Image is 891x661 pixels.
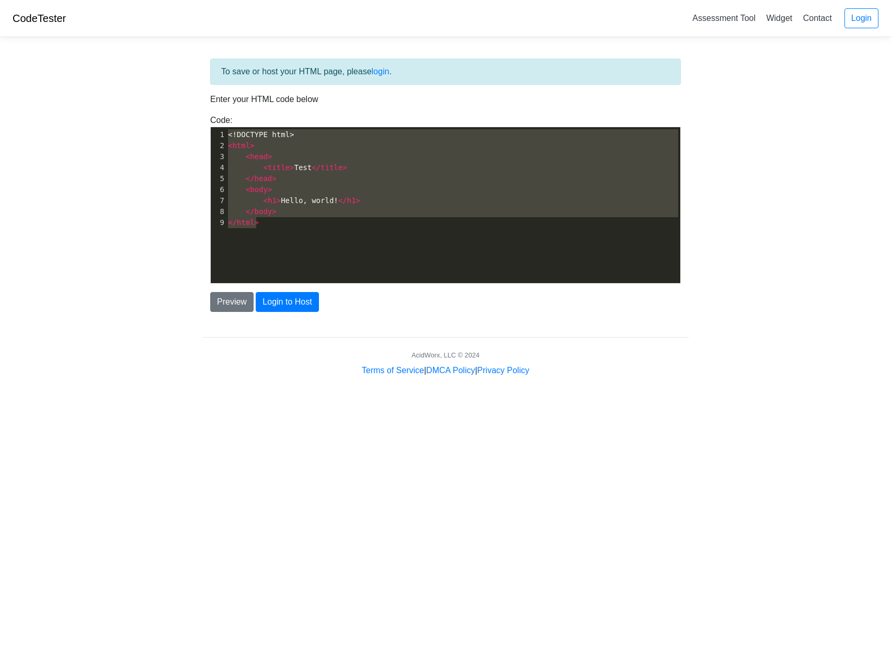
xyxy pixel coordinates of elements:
[263,196,267,205] span: <
[321,163,342,172] span: title
[237,218,255,227] span: html
[277,196,281,205] span: >
[372,67,390,76] a: login
[426,366,475,375] a: DMCA Policy
[347,196,356,205] span: h1
[255,218,259,227] span: >
[13,13,66,24] a: CodeTester
[246,185,250,194] span: <
[255,174,272,183] span: head
[762,9,796,27] a: Widget
[211,162,226,173] div: 4
[202,114,689,284] div: Code:
[211,206,226,217] div: 8
[211,140,226,151] div: 2
[268,163,290,172] span: title
[312,163,321,172] span: </
[362,366,424,375] a: Terms of Service
[844,8,878,28] a: Login
[272,207,276,216] span: >
[228,130,294,139] span: <!DOCTYPE html>
[338,196,347,205] span: </
[688,9,760,27] a: Assessment Tool
[211,129,226,140] div: 1
[246,174,255,183] span: </
[255,207,272,216] span: body
[268,152,272,161] span: >
[362,364,529,377] div: | |
[210,292,254,312] button: Preview
[211,184,226,195] div: 6
[228,218,237,227] span: </
[211,217,226,228] div: 9
[228,141,232,150] span: <
[268,196,277,205] span: h1
[211,173,226,184] div: 5
[210,59,681,85] div: To save or host your HTML page, please .
[228,196,360,205] span: Hello, world!
[272,174,276,183] span: >
[342,163,347,172] span: >
[211,195,226,206] div: 7
[268,185,272,194] span: >
[250,152,268,161] span: head
[256,292,318,312] button: Login to Host
[211,151,226,162] div: 3
[250,185,268,194] span: body
[356,196,360,205] span: >
[477,366,530,375] a: Privacy Policy
[246,152,250,161] span: <
[290,163,294,172] span: >
[799,9,836,27] a: Contact
[210,93,681,106] p: Enter your HTML code below
[232,141,250,150] span: html
[228,163,347,172] span: Test
[412,350,479,360] div: AcidWorx, LLC © 2024
[263,163,267,172] span: <
[250,141,254,150] span: >
[246,207,255,216] span: </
